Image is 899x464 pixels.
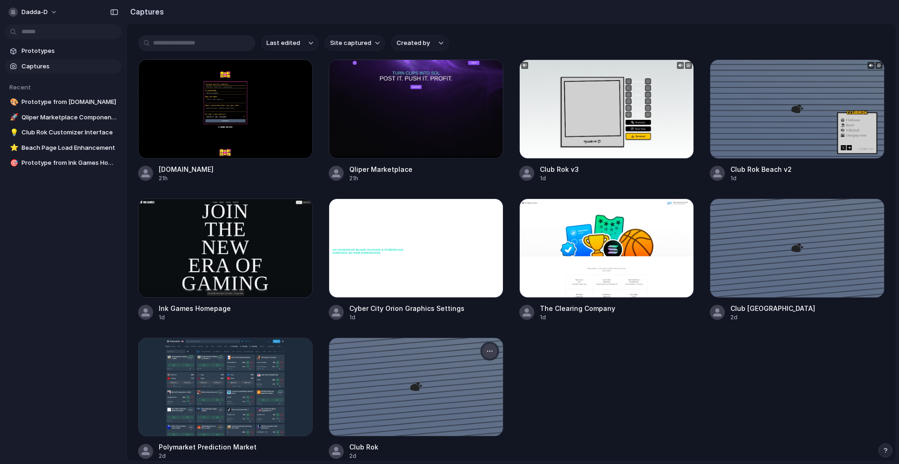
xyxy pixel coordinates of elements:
button: Last edited [261,35,319,51]
span: Recent [9,83,31,91]
span: Prototypes [22,46,118,56]
button: 🎯 [8,158,18,168]
a: ⭐Beach Page Load Enhancement [5,141,122,155]
span: Beach Page Load Enhancement [22,143,118,153]
div: ⭐ [10,142,16,153]
div: 🎨 [10,97,16,108]
div: 2d [730,313,815,322]
button: Created by [391,35,449,51]
div: 21h [349,174,413,183]
div: 2d [159,452,257,460]
button: ⭐ [8,143,18,153]
span: Club Rok Customizer Interface [22,128,118,137]
div: 🎯 [10,158,16,169]
a: 🎨Prototype from [DOMAIN_NAME] [5,95,122,109]
span: Prototype from Ink Games Homepage [22,158,118,168]
div: 💡 [10,127,16,138]
div: 1d [540,174,579,183]
div: Club [GEOGRAPHIC_DATA] [730,303,815,313]
button: dadda-d [5,5,62,20]
div: Polymarket Prediction Market [159,442,257,452]
div: Club Rok [349,442,378,452]
a: Prototypes [5,44,122,58]
a: 🚀Qliper Marketplace Components Overview [5,110,122,125]
div: [DOMAIN_NAME] [159,164,214,174]
div: Club Rok Beach v2 [730,164,792,174]
button: 💡 [8,128,18,137]
button: 🚀 [8,113,18,122]
a: 💡Club Rok Customizer Interface [5,125,122,140]
div: 🚀 [10,112,16,123]
span: Site captured [330,38,371,48]
span: dadda-d [22,7,48,17]
div: 2d [349,452,378,460]
div: Club Rok v3 [540,164,579,174]
a: 🎯Prototype from Ink Games Homepage [5,156,122,170]
div: Ink Games Homepage [159,303,231,313]
div: Qliper Marketplace [349,164,413,174]
span: Captures [22,62,118,71]
div: 1d [349,313,464,322]
div: 21h [159,174,214,183]
div: Cyber City Orion Graphics Settings [349,303,464,313]
div: 1d [730,174,792,183]
button: Site captured [324,35,385,51]
div: The Clearing Company [540,303,615,313]
span: Prototype from [DOMAIN_NAME] [22,97,118,107]
button: 🎨 [8,97,18,107]
h2: Captures [126,6,164,17]
div: 1d [540,313,615,322]
span: Last edited [266,38,300,48]
span: Qliper Marketplace Components Overview [22,113,118,122]
div: 1d [159,313,231,322]
a: Captures [5,59,122,74]
span: Created by [397,38,430,48]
